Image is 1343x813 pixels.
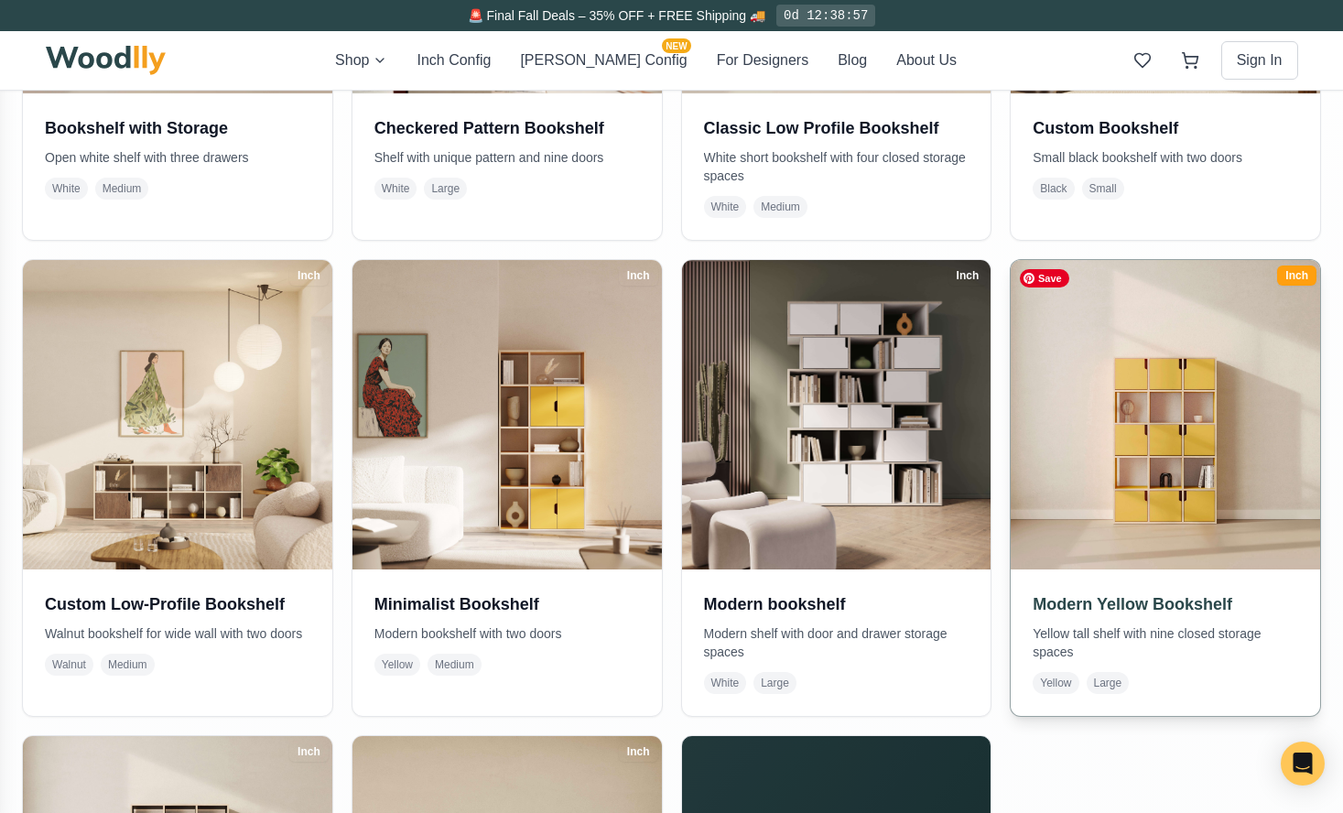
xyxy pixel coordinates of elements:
span: White [45,178,88,200]
p: Shelf with unique pattern and nine doors [374,148,640,167]
button: Inch Config [417,49,491,71]
h3: Custom Low-Profile Bookshelf [45,591,310,617]
span: Small [1082,178,1124,200]
div: Inch [289,266,329,286]
img: Custom Low-Profile Bookshelf [23,260,332,569]
h3: Classic Low Profile Bookshelf [704,115,969,141]
img: Modern Yellow Bookshelf [1003,252,1328,577]
img: Woodlly [46,46,167,75]
div: Inch [948,266,988,286]
div: Inch [619,742,658,762]
p: Small black bookshelf with two doors [1033,148,1298,167]
span: Medium [101,654,155,676]
h3: Modern Yellow Bookshelf [1033,591,1298,617]
span: NEW [662,38,690,53]
span: Large [424,178,467,200]
button: For Designers [717,49,808,71]
button: Shop [335,49,387,71]
h3: Modern bookshelf [704,591,969,617]
span: White [704,196,747,218]
span: Yellow [374,654,420,676]
span: Medium [753,196,807,218]
div: Inch [289,742,329,762]
div: Open Intercom Messenger [1281,742,1325,786]
span: 🚨 Final Fall Deals – 35% OFF + FREE Shipping 🚚 [468,8,765,23]
p: Modern shelf with door and drawer storage spaces [704,624,969,661]
p: Modern bookshelf with two doors [374,624,640,643]
button: Sign In [1221,41,1298,80]
h3: Custom Bookshelf [1033,115,1298,141]
button: [PERSON_NAME] ConfigNEW [520,49,687,71]
h3: Minimalist Bookshelf [374,591,640,617]
span: Yellow [1033,672,1078,694]
span: Walnut [45,654,93,676]
div: Inch [619,266,658,286]
span: White [374,178,417,200]
img: Modern bookshelf [682,260,991,569]
span: White [704,672,747,694]
p: Open white shelf with three drawers [45,148,310,167]
span: Medium [95,178,149,200]
span: Save [1020,269,1069,287]
div: 0d 12:38:57 [776,5,875,27]
span: Large [1087,672,1130,694]
button: Blog [838,49,867,71]
span: Medium [428,654,482,676]
h3: Checkered Pattern Bookshelf [374,115,640,141]
span: Large [753,672,796,694]
button: About Us [896,49,957,71]
h3: Bookshelf with Storage [45,115,310,141]
p: Yellow tall shelf with nine closed storage spaces [1033,624,1298,661]
span: Black [1033,178,1074,200]
p: White short bookshelf with four closed storage spaces [704,148,969,185]
div: Inch [1277,266,1316,286]
p: Walnut bookshelf for wide wall with two doors [45,624,310,643]
img: Minimalist Bookshelf [352,260,662,569]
